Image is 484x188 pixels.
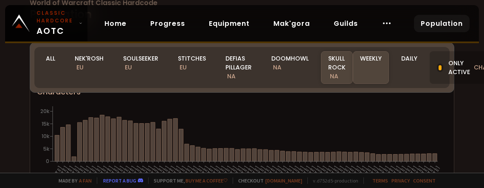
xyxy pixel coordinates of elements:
[186,177,228,184] a: Buy me a coffee
[37,9,76,25] small: Classic Hardcore
[42,133,50,140] tspan: 10k
[40,108,50,115] tspan: 20k
[180,63,187,72] span: EU
[233,177,302,184] span: Checkout
[46,158,49,165] tspan: 0
[265,177,302,184] a: [DOMAIN_NAME]
[125,63,132,72] span: EU
[218,51,259,84] div: Defias Pillager
[327,15,365,32] a: Guilds
[321,51,353,84] div: Skull Rock
[202,15,256,32] a: Equipment
[307,177,358,184] span: v. d752d5 - production
[273,63,281,72] span: NA
[5,5,87,41] a: Classic HardcoreAOTC
[413,177,436,184] a: Consent
[144,15,192,32] a: Progress
[148,177,228,184] span: Support me,
[372,177,388,184] a: Terms
[53,177,92,184] span: Made by
[43,145,50,152] tspan: 5k
[330,72,338,80] span: NA
[171,51,213,84] div: Stitches
[103,177,136,184] a: Report a bug
[42,120,50,127] tspan: 15k
[37,9,76,37] span: AOTC
[227,72,236,80] span: NA
[414,15,470,32] a: Population
[68,51,111,84] div: Nek'Rosh
[391,177,410,184] a: Privacy
[98,15,133,32] a: Home
[394,51,425,84] div: Daily
[39,51,62,84] div: All
[264,51,316,84] div: Doomhowl
[79,177,92,184] a: a fan
[353,51,389,84] div: Weekly
[267,15,317,32] a: Mak'gora
[76,63,84,72] span: EU
[116,51,166,84] div: Soulseeker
